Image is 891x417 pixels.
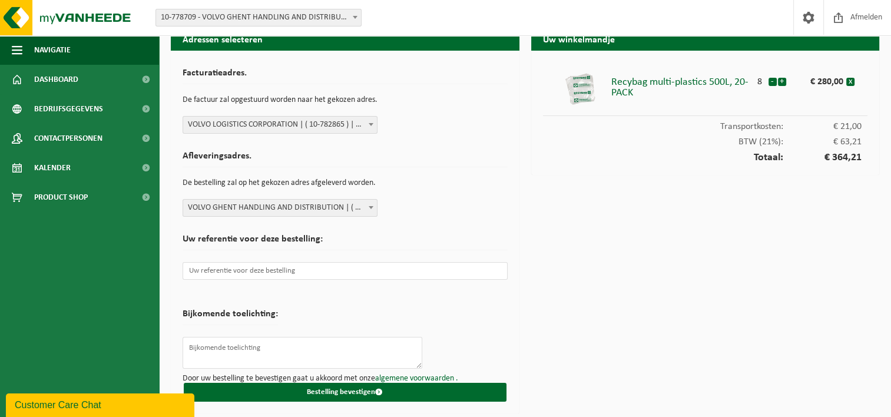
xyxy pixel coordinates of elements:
h2: Bijkomende toelichting: [183,309,278,325]
span: VOLVO LOGISTICS CORPORATION | ( 10-782865 ) | BILL TO SE84 - PARMA1705 , 405 08 GÖTEBORG | SE5561... [183,117,377,133]
span: € 63,21 [783,137,862,147]
span: € 364,21 [783,153,862,163]
span: 10-778709 - VOLVO GHENT HANDLING AND DISTRIBUTION - DESTELDONK [155,9,362,27]
span: € 21,00 [783,122,862,131]
span: Product Shop [34,183,88,212]
button: + [778,78,786,86]
h2: Adressen selecteren [171,27,519,50]
p: Door uw bestelling te bevestigen gaat u akkoord met onze [183,375,508,383]
h2: Uw referentie voor deze bestelling: [183,234,508,250]
div: BTW (21%): [543,131,868,147]
h2: Uw winkelmandje [531,27,880,50]
div: 8 [752,71,768,87]
span: VOLVO GHENT HANDLING AND DISTRIBUTION | ( 10-778709 ) | SKALDENSTRAAT 102, 9042 DESTELDONK [183,199,377,217]
a: algemene voorwaarden . [375,374,458,383]
h2: Facturatieadres. [183,68,508,84]
input: Uw referentie voor deze bestelling [183,262,508,280]
div: Transportkosten: [543,116,868,131]
span: Contactpersonen [34,124,102,153]
span: 10-778709 - VOLVO GHENT HANDLING AND DISTRIBUTION - DESTELDONK [156,9,361,26]
span: Dashboard [34,65,78,94]
span: VOLVO LOGISTICS CORPORATION | ( 10-782865 ) | BILL TO SE84 - PARMA1705 , 405 08 GÖTEBORG | SE5561... [183,116,377,134]
span: Bedrijfsgegevens [34,94,103,124]
span: Kalender [34,153,71,183]
span: VOLVO GHENT HANDLING AND DISTRIBUTION | ( 10-778709 ) | SKALDENSTRAAT 102, 9042 DESTELDONK [183,200,377,216]
div: Totaal: [543,147,868,163]
span: Navigatie [34,35,71,65]
img: 01-999958 [562,71,598,107]
button: Bestelling bevestigen [184,383,506,402]
p: De factuur zal opgestuurd worden naar het gekozen adres. [183,90,508,110]
div: Recybag multi-plastics 500L, 20-PACK [611,71,752,98]
div: € 280,00 [799,71,846,87]
button: x [846,78,854,86]
iframe: chat widget [6,391,197,417]
p: De bestelling zal op het gekozen adres afgeleverd worden. [183,173,508,193]
button: - [769,78,777,86]
h2: Afleveringsadres. [183,151,508,167]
